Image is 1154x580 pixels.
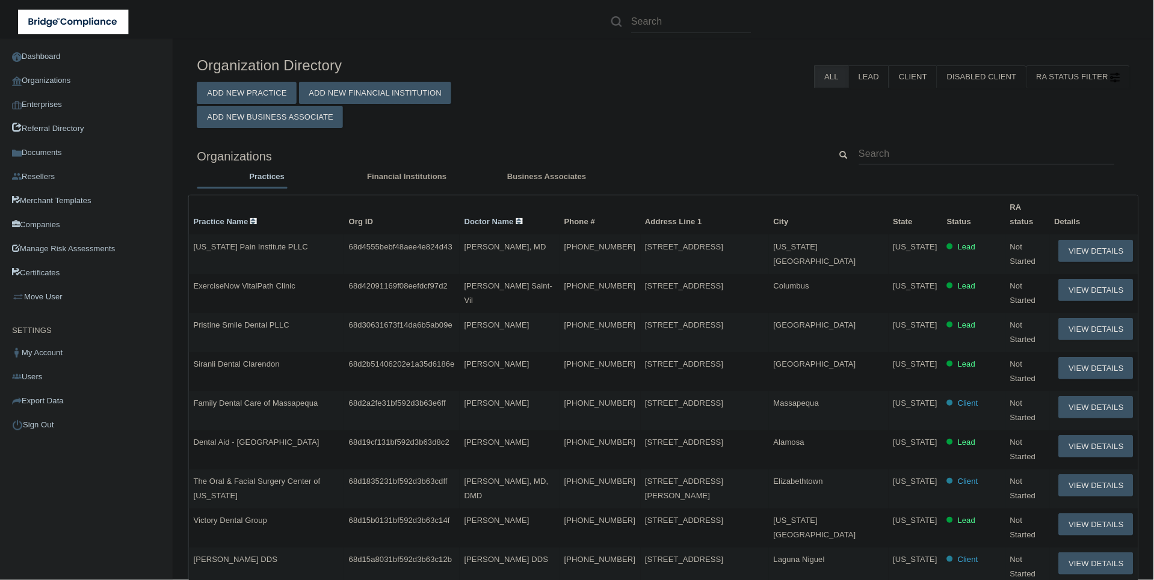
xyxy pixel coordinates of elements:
span: [STREET_ADDRESS][PERSON_NAME] [645,477,723,500]
span: Pristine Smile Dental PLLC [193,320,289,329]
li: Business Associate [477,169,617,187]
img: ic_user_dark.df1a06c3.png [12,348,22,358]
th: Details [1050,195,1138,234]
span: Siranli Dental Clarendon [193,359,279,368]
span: [PHONE_NUMBER] [564,359,635,368]
span: [PERSON_NAME] DDS [464,555,549,564]
span: [PERSON_NAME] DDS [193,555,277,564]
a: Doctor Name [464,217,523,226]
th: RA status [1005,195,1050,234]
p: Lead [958,513,975,528]
span: [US_STATE] [893,516,937,525]
p: Client [958,474,978,489]
span: [US_STATE] [893,281,937,290]
span: [PERSON_NAME] [464,320,529,329]
span: Business Associates [507,172,586,181]
span: The Oral & Facial Surgery Center of [US_STATE] [193,477,320,500]
span: Financial Institutions [367,172,446,181]
span: RA Status Filter [1037,72,1120,81]
button: View Details [1059,357,1134,379]
button: View Details [1059,435,1134,457]
span: 68d19cf131bf592d3b63d8c2 [349,438,449,447]
img: organization-icon.f8decf85.png [12,76,22,86]
span: 68d15a8031bf592d3b63c12b [349,555,452,564]
span: [PERSON_NAME], MD, DMD [464,477,549,500]
span: [PHONE_NUMBER] [564,320,635,329]
span: Victory Dental Group [193,516,267,525]
span: Columbus [774,281,809,290]
input: Search [859,142,1115,165]
span: [US_STATE] [893,398,937,408]
img: ic_power_dark.7ecde6b1.png [12,420,23,430]
span: [US_STATE] [893,555,937,564]
span: Not Started [1010,438,1036,461]
span: [STREET_ADDRESS] [645,320,723,329]
span: [PHONE_NUMBER] [564,477,635,486]
button: View Details [1059,396,1134,418]
span: [PERSON_NAME] [464,516,529,525]
p: Lead [958,279,975,293]
a: Practice Name [193,217,257,226]
span: Not Started [1010,281,1036,305]
img: icon-documents.8dae5593.png [12,148,22,158]
span: [PHONE_NUMBER] [564,516,635,525]
button: Add New Business Associate [197,106,343,128]
span: 68d2a2fe31bf592d3b63e6ff [349,398,446,408]
label: Practices [203,169,331,184]
span: ExerciseNow VitalPath Clinic [193,281,295,290]
button: Add New Financial Institution [299,82,452,104]
span: [US_STATE] [893,438,937,447]
span: [STREET_ADDRESS] [645,242,723,251]
span: 68d15b0131bf592d3b63c14f [349,516,450,525]
span: [PERSON_NAME] [464,438,529,447]
p: Client [958,396,978,411]
span: [US_STATE] [893,477,937,486]
label: Lead [848,66,889,88]
img: briefcase.64adab9b.png [12,291,24,303]
h4: Organization Directory [197,58,496,73]
span: Practices [249,172,285,181]
img: ic-search.3b580494.png [611,16,622,27]
img: icon-filter@2x.21656d0b.png [1111,73,1120,82]
span: [PERSON_NAME] [464,398,529,408]
span: Alamosa [774,438,804,447]
span: [PERSON_NAME], MD [464,242,546,251]
span: Not Started [1010,555,1036,578]
button: Add New Practice [197,82,296,104]
li: Practices [197,169,337,187]
th: State [889,195,942,234]
label: All [815,66,848,88]
span: 68d4555bebf48aee4e824d43 [349,242,452,251]
span: [STREET_ADDRESS] [645,398,723,408]
span: 68d2b51406202e1a35d6186e [349,359,455,368]
span: [US_STATE] [893,359,937,368]
button: View Details [1059,513,1134,536]
span: Not Started [1010,516,1036,539]
p: Lead [958,435,975,450]
span: [PERSON_NAME] Saint-Vil [464,281,553,305]
input: Search [631,11,751,33]
img: enterprise.0d942306.png [12,101,22,109]
span: [US_STATE] Pain Institute PLLC [193,242,307,251]
label: Business Associates [483,169,611,184]
span: [US_STATE] [893,320,937,329]
label: Client [889,66,937,88]
span: [STREET_ADDRESS] [645,359,723,368]
span: Not Started [1010,359,1036,383]
span: Elizabethtown [774,477,823,486]
button: View Details [1059,318,1134,340]
button: View Details [1059,474,1134,496]
img: ic_dashboard_dark.d01f4a41.png [12,52,22,62]
p: Lead [958,240,975,254]
span: [US_STATE] [893,242,937,251]
span: Not Started [1010,398,1036,422]
span: Dental Aid - [GEOGRAPHIC_DATA] [193,438,319,447]
label: Disabled Client [937,66,1026,88]
img: ic_reseller.de258add.png [12,172,22,182]
span: [STREET_ADDRESS] [645,516,723,525]
h5: Organizations [197,150,813,163]
span: [PHONE_NUMBER] [564,398,635,408]
th: Status [942,195,1005,234]
span: [US_STATE][GEOGRAPHIC_DATA] [774,516,856,539]
li: Financial Institutions [337,169,477,187]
